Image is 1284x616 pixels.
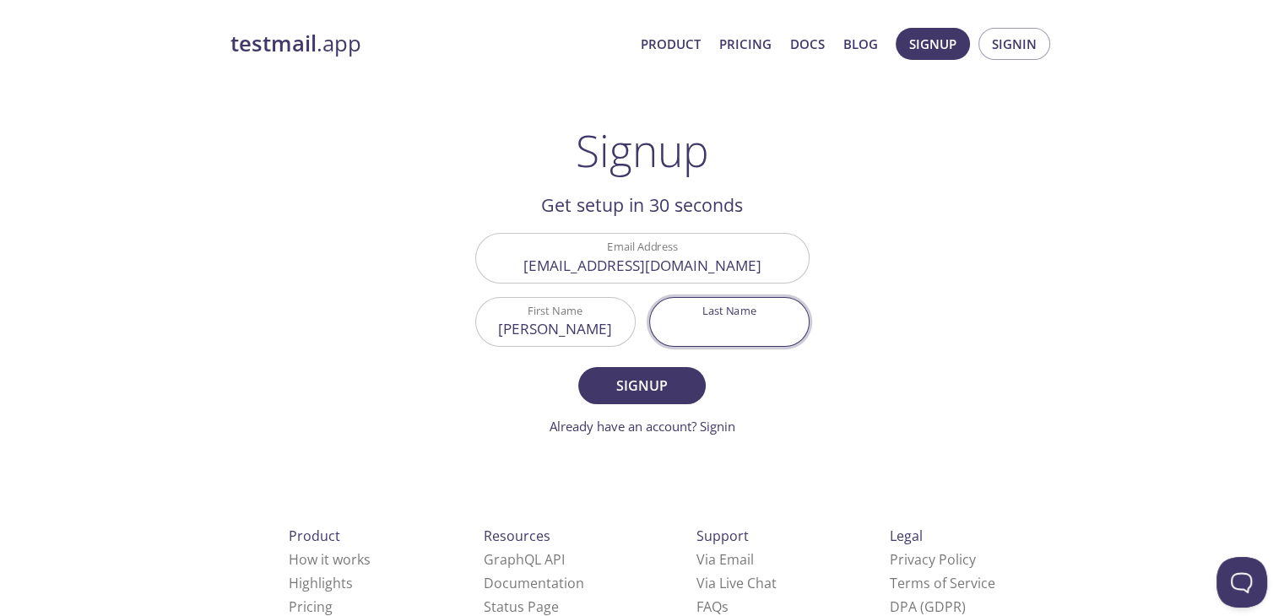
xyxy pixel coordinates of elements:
[484,574,584,592] a: Documentation
[289,550,371,569] a: How it works
[641,33,701,55] a: Product
[576,125,709,176] h1: Signup
[484,550,565,569] a: GraphQL API
[289,574,353,592] a: Highlights
[550,418,735,435] a: Already have an account? Signin
[597,374,686,397] span: Signup
[896,28,970,60] button: Signup
[978,28,1050,60] button: Signin
[722,597,729,616] span: s
[890,597,966,616] a: DPA (GDPR)
[890,574,995,592] a: Terms of Service
[484,597,559,616] a: Status Page
[696,574,777,592] a: Via Live Chat
[230,29,317,58] strong: testmail
[909,33,956,55] span: Signup
[890,527,923,545] span: Legal
[289,527,340,545] span: Product
[484,527,550,545] span: Resources
[696,527,749,545] span: Support
[696,597,729,616] a: FAQ
[719,33,772,55] a: Pricing
[790,33,825,55] a: Docs
[578,367,705,404] button: Signup
[696,550,754,569] a: Via Email
[1216,557,1267,608] iframe: Help Scout Beacon - Open
[992,33,1037,55] span: Signin
[843,33,878,55] a: Blog
[289,597,333,616] a: Pricing
[230,30,627,58] a: testmail.app
[475,191,810,219] h2: Get setup in 30 seconds
[890,550,976,569] a: Privacy Policy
